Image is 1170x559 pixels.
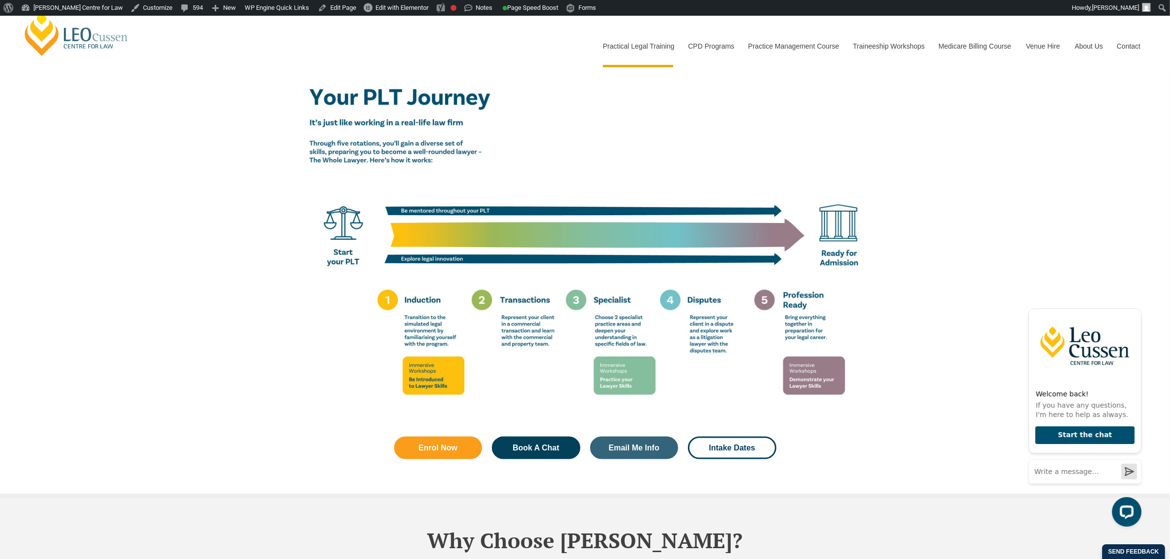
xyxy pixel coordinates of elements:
span: Edit with Elementor [375,4,428,11]
span: Book A Chat [513,444,559,452]
a: Intake Dates [688,437,776,459]
a: Email Me Info [590,437,679,459]
h2: Why Choose [PERSON_NAME]? [305,528,865,553]
a: CPD Programs [681,25,741,67]
span: [PERSON_NAME] [1092,4,1139,11]
span: Email Me Info [609,444,659,452]
div: Focus keyphrase not set [451,5,457,11]
span: Intake Dates [709,444,755,452]
a: About Us [1067,25,1110,67]
iframe: LiveChat chat widget [1021,289,1145,534]
a: Medicare Billing Course [931,25,1019,67]
a: [PERSON_NAME] Centre for Law [22,11,131,57]
a: Book A Chat [492,437,580,459]
a: Enrol Now [394,437,483,459]
a: Venue Hire [1019,25,1067,67]
a: Practical Legal Training [596,25,681,67]
a: Practice Management Course [741,25,846,67]
a: Contact [1110,25,1148,67]
span: Enrol Now [419,444,457,452]
a: Traineeship Workshops [846,25,931,67]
